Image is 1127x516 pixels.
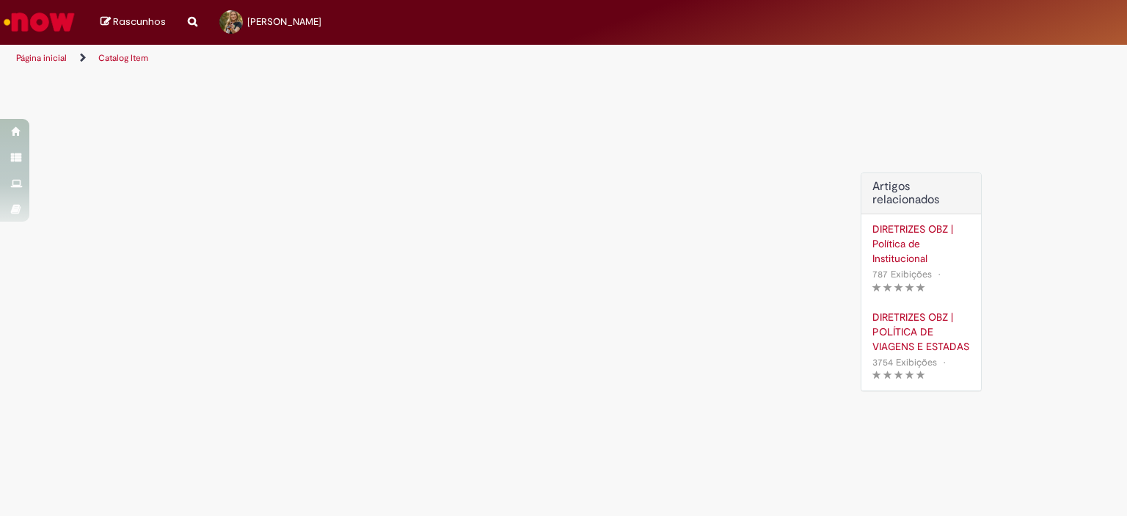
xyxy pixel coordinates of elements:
[1,7,77,37] img: ServiceNow
[113,15,166,29] span: Rascunhos
[872,268,932,280] span: 787 Exibições
[98,52,148,64] a: Catalog Item
[247,15,321,28] span: [PERSON_NAME]
[11,45,740,72] ul: Trilhas de página
[872,356,937,368] span: 3754 Exibições
[940,352,949,372] span: •
[872,181,970,206] h3: Artigos relacionados
[872,222,970,266] a: DIRETRIZES OBZ | Política de Institucional
[16,52,67,64] a: Página inicial
[872,310,970,354] a: DIRETRIZES OBZ | POLÍTICA DE VIAGENS E ESTADAS
[101,15,166,29] a: Rascunhos
[935,264,944,284] span: •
